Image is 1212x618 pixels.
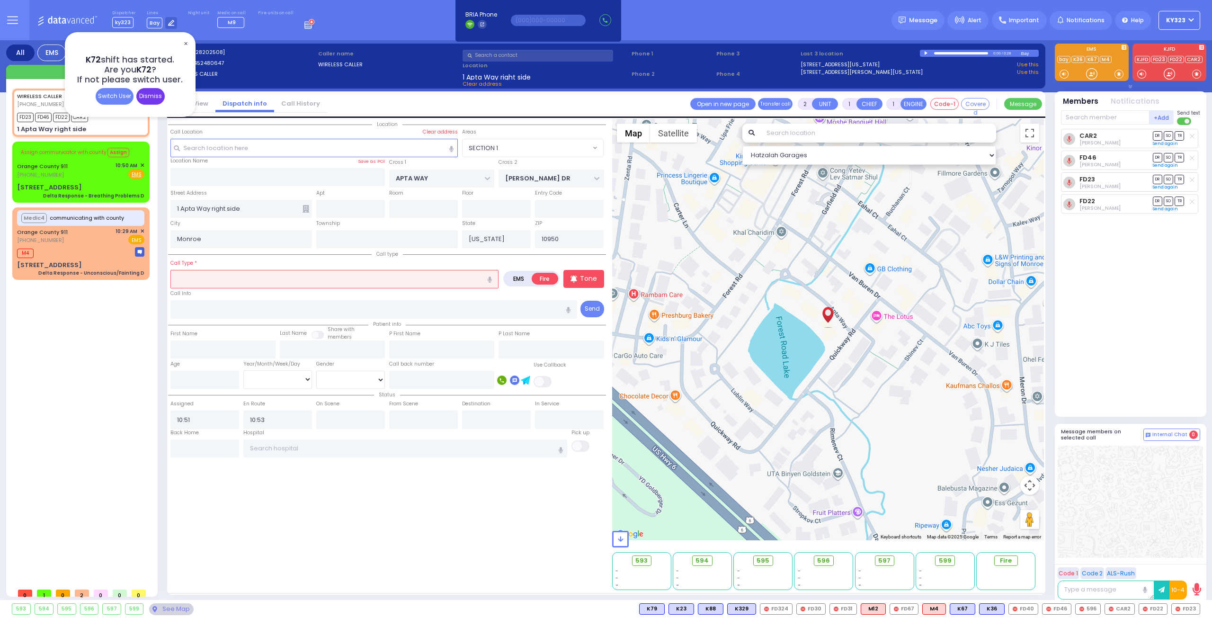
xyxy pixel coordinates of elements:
div: FD23 [1171,603,1200,615]
a: FD23 [1151,56,1167,63]
button: Show street map [617,124,650,143]
span: Bay [147,18,162,28]
div: Year/Month/Week/Day [243,360,312,368]
div: All [6,45,35,61]
input: Search location here [170,139,458,157]
a: Use this [1017,61,1039,69]
div: Switch User [96,88,134,105]
img: message.svg [899,17,906,24]
span: Notifications [1067,16,1105,25]
label: Entry Code [535,189,562,197]
label: Assigned [170,400,194,408]
span: DR [1153,175,1162,184]
button: 10-4 [1169,581,1187,600]
span: Phone 2 [632,70,713,78]
label: City [170,220,180,227]
span: M9 [228,18,236,26]
label: In Service [535,400,559,408]
div: K23 [668,603,694,615]
span: Location [372,121,402,128]
a: Use this [1017,68,1039,76]
span: Send text [1177,109,1200,116]
img: red-radio-icon.svg [1143,607,1148,611]
div: BLS [668,603,694,615]
a: WIRELESS CALLER [17,92,62,100]
button: Code 1 [1058,567,1079,579]
img: red-radio-icon.svg [894,607,899,611]
label: Areas [462,128,476,136]
small: Share with [328,326,355,333]
span: [PHONE_NUMBER] [17,100,64,108]
span: K72 [86,54,101,65]
span: - [858,574,861,582]
span: TR [1175,131,1184,140]
button: Transfer call [758,98,793,110]
div: K36 [979,603,1005,615]
a: Call History [274,99,327,108]
p: Tone [580,274,597,284]
div: FD40 [1008,603,1038,615]
label: Apt [316,189,325,197]
span: 0 [132,590,146,597]
div: FD30 [796,603,826,615]
div: ALS [922,603,946,615]
span: 595 [757,556,769,565]
span: Chaim Stern [1079,205,1121,212]
img: red-radio-icon.svg [834,607,838,611]
button: ky323 [1159,11,1200,30]
span: 1 [37,590,51,597]
label: Township [316,220,340,227]
span: Clear address [463,80,502,88]
img: red-radio-icon.svg [1176,607,1180,611]
span: communicating with county [50,214,124,222]
input: Search hospital [243,439,568,457]
label: Cross 1 [389,159,406,166]
span: - [676,567,679,574]
label: Fire units on call [258,10,294,16]
span: Jacob Weiss [1079,161,1121,168]
a: CAR2 [1079,132,1097,139]
button: Message [1004,98,1042,110]
button: CHIEF [856,98,882,110]
div: Delta Response - Breathing Problems D [43,192,144,199]
span: - [676,574,679,582]
button: Send [580,301,604,317]
span: 597 [878,556,891,565]
label: Medic on call [217,10,247,16]
span: - [919,567,922,574]
label: Street Address [170,189,207,197]
span: 0 [18,590,32,597]
span: [PHONE_NUMBER] [17,236,64,244]
label: WIRELESS CALLER [173,70,315,78]
div: 596 [1075,603,1101,615]
img: red-radio-icon.svg [764,607,769,611]
span: TR [1175,153,1184,162]
button: Internal Chat 0 [1143,429,1200,441]
span: Assign communicator with county [21,149,107,156]
span: 0 [1189,430,1198,439]
div: BLS [698,603,723,615]
span: FD22 [53,113,70,122]
button: Notifications [1111,96,1159,107]
div: Dismiss [136,88,165,105]
img: red-radio-icon.svg [1079,607,1084,611]
span: - [798,567,801,574]
label: EMS [1055,47,1129,54]
div: EMS [37,45,66,61]
span: EMS [128,235,144,244]
span: - [737,567,740,574]
span: ✕ [140,227,144,235]
label: Night unit [188,10,209,16]
a: FD23 [1079,176,1095,183]
a: Open this area in Google Maps (opens a new window) [615,528,646,540]
label: Cross 2 [499,159,517,166]
span: FD46 [35,113,52,122]
label: Age [170,360,180,368]
img: red-radio-icon.svg [801,607,805,611]
input: Search member [1061,110,1150,125]
span: ✕ [182,38,189,49]
div: 599 [125,604,143,614]
label: On Scene [316,400,339,408]
div: See map [149,603,194,615]
div: 0:28 [1003,48,1012,59]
